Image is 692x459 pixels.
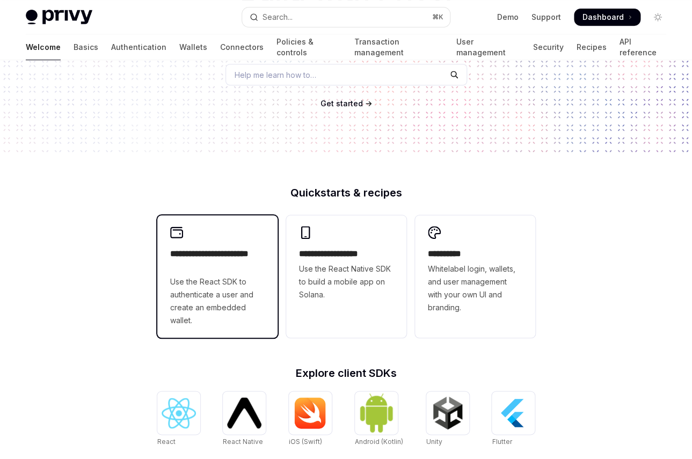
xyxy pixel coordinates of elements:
a: Policies & controls [276,34,341,60]
img: React Native [227,397,261,428]
a: Demo [497,12,519,23]
span: Flutter [492,438,512,446]
img: Android (Kotlin) [359,392,394,433]
a: FlutterFlutter [492,391,535,447]
a: Basics [74,34,98,60]
h2: Explore client SDKs [157,368,535,378]
a: **** **** **** ***Use the React Native SDK to build a mobile app on Solana. [286,215,406,338]
img: Flutter [496,396,530,430]
a: Recipes [576,34,606,60]
a: Welcome [26,34,61,60]
a: Dashboard [574,9,640,26]
a: Get started [320,98,363,109]
a: iOS (Swift)iOS (Swift) [289,391,332,447]
a: API reference [619,34,666,60]
a: Support [531,12,561,23]
span: Android (Kotlin) [355,438,403,446]
span: Use the React SDK to authenticate a user and create an embedded wallet. [170,275,265,327]
span: Unity [426,438,442,446]
a: **** *****Whitelabel login, wallets, and user management with your own UI and branding. [415,215,535,338]
a: UnityUnity [426,391,469,447]
button: Open search [242,8,450,27]
a: Security [533,34,563,60]
a: ReactReact [157,391,200,447]
span: iOS (Swift) [289,438,322,446]
div: Search... [263,11,293,24]
span: Dashboard [582,12,624,23]
img: light logo [26,10,92,25]
button: Toggle dark mode [649,9,666,26]
a: React NativeReact Native [223,391,266,447]
img: iOS (Swift) [293,397,327,429]
img: Unity [431,396,465,430]
span: Get started [320,99,363,108]
span: Use the React Native SDK to build a mobile app on Solana. [299,263,394,301]
a: Android (Kotlin)Android (Kotlin) [355,391,403,447]
a: Transaction management [354,34,443,60]
img: React [162,398,196,428]
span: Help me learn how to… [235,69,316,81]
span: Whitelabel login, wallets, and user management with your own UI and branding. [428,263,522,314]
a: Connectors [220,34,264,60]
span: React [157,438,176,446]
h2: Quickstarts & recipes [157,187,535,198]
span: ⌘ K [432,13,443,21]
a: User management [456,34,520,60]
a: Authentication [111,34,166,60]
span: React Native [223,438,263,446]
a: Wallets [179,34,207,60]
